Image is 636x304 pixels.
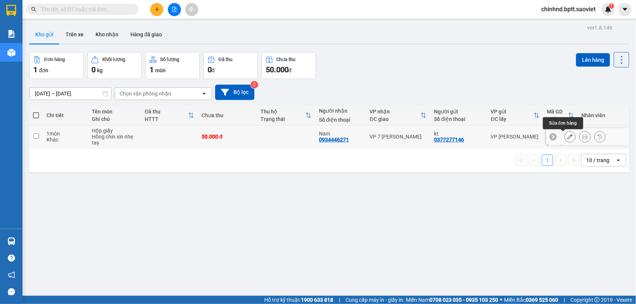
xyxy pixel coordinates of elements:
[266,65,289,74] span: 50.000
[586,156,609,164] div: 10 / trang
[218,57,232,62] div: Đã thu
[29,52,84,79] button: Đơn hàng1đơn
[289,67,292,73] span: đ
[622,6,629,13] span: caret-down
[260,109,306,115] div: Thu hộ
[370,134,426,140] div: VP 7 [PERSON_NAME]
[547,116,568,122] div: Ngày ĐH
[8,255,15,262] span: question-circle
[542,155,553,166] button: 1
[141,106,198,125] th: Toggle SortBy
[31,7,36,12] span: search
[339,296,340,304] span: |
[91,65,96,74] span: 0
[251,81,258,88] sup: 2
[491,109,534,115] div: VP gửi
[8,288,15,295] span: message
[319,137,349,143] div: 0934446271
[429,297,498,303] strong: 0708 023 035 - 0935 103 250
[535,4,602,14] span: chinhnd.bptt.saoviet
[92,128,138,134] div: Hộp giấy
[6,5,16,16] img: logo-vxr
[434,116,483,122] div: Số điện thoại
[185,3,198,16] button: aim
[618,3,632,16] button: caret-down
[29,25,60,43] button: Kho gửi
[319,108,362,114] div: Người nhận
[301,297,333,303] strong: 1900 633 818
[145,109,188,115] div: Đã thu
[615,157,621,163] svg: open
[434,131,483,137] div: kt
[319,117,362,123] div: Số điện thoại
[406,296,498,304] span: Miền Nam
[543,117,583,129] div: Sửa đơn hàng
[92,134,138,146] div: Hồng chín xin nhẹ tay
[500,298,502,301] span: ⚪️
[46,137,84,143] div: Khác
[434,137,464,143] div: 0377277146
[189,7,194,12] span: aim
[610,3,613,9] span: 1
[547,109,568,115] div: Mã GD
[46,112,84,118] div: Chi tiết
[46,131,84,137] div: 1 món
[87,52,142,79] button: Khối lượng0kg
[160,57,180,62] div: Số lượng
[212,67,215,73] span: đ
[319,131,362,137] div: Nam
[97,67,103,73] span: kg
[257,106,316,125] th: Toggle SortBy
[7,237,15,245] img: warehouse-icon
[154,7,160,12] span: plus
[564,296,565,304] span: |
[124,25,168,43] button: Hàng đã giao
[262,52,316,79] button: Chưa thu50.000đ
[576,53,610,67] button: Lên hàng
[504,296,558,304] span: Miền Bắc
[150,3,163,16] button: plus
[491,116,534,122] div: ĐC lấy
[92,109,138,115] div: Tên món
[120,90,171,97] div: Chọn văn phòng nhận
[543,106,578,125] th: Toggle SortBy
[346,296,404,304] span: Cung cấp máy in - giấy in:
[277,57,296,62] div: Chưa thu
[150,65,154,74] span: 1
[33,65,37,74] span: 1
[208,65,212,74] span: 0
[202,112,253,118] div: Chưa thu
[201,91,207,97] svg: open
[168,3,181,16] button: file-add
[41,5,130,13] input: Tìm tên, số ĐT hoặc mã đơn
[260,116,306,122] div: Trạng thái
[370,109,421,115] div: VP nhận
[30,88,111,100] input: Select a date range.
[172,7,177,12] span: file-add
[7,49,15,57] img: warehouse-icon
[605,6,612,13] img: icon-new-feature
[204,52,258,79] button: Đã thu0đ
[587,24,612,32] div: ver 1.8.146
[7,30,15,38] img: solution-icon
[370,116,421,122] div: ĐC giao
[155,67,166,73] span: món
[609,3,614,9] sup: 1
[44,57,65,62] div: Đơn hàng
[594,297,600,303] span: copyright
[215,85,254,100] button: Bộ lọc
[264,296,333,304] span: Hỗ trợ kỹ thuật:
[434,109,483,115] div: Người gửi
[564,131,576,142] div: Sửa đơn hàng
[8,271,15,279] span: notification
[90,25,124,43] button: Kho nhận
[526,297,558,303] strong: 0369 525 060
[39,67,48,73] span: đơn
[60,25,90,43] button: Trên xe
[366,106,430,125] th: Toggle SortBy
[102,57,125,62] div: Khối lượng
[202,134,253,140] div: 50.000 đ
[92,116,138,122] div: Ghi chú
[145,52,200,79] button: Số lượng1món
[145,116,188,122] div: HTTT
